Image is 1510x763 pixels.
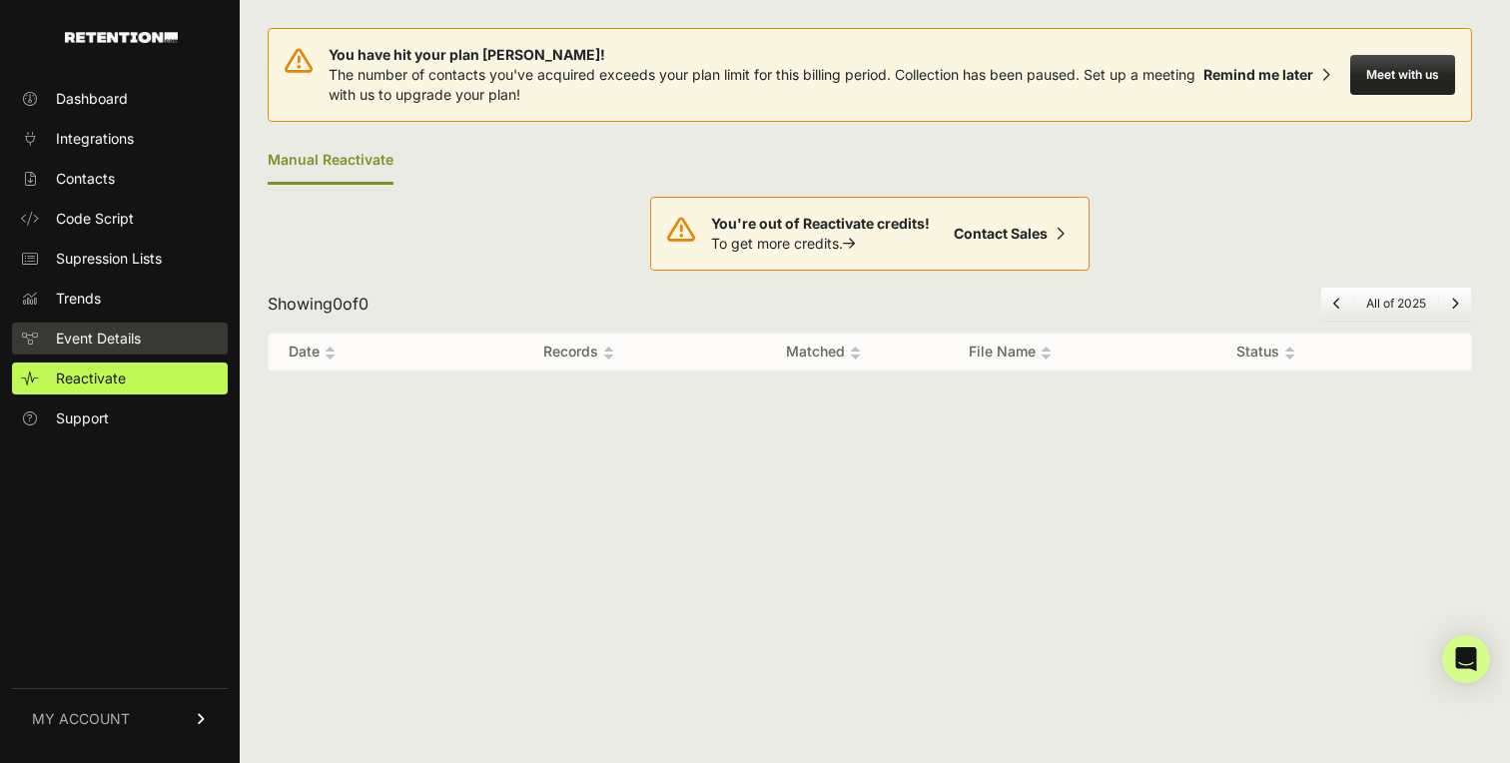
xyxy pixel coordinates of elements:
a: Contact Sales [946,214,1073,254]
nav: Page navigation [1320,287,1472,321]
li: All of 2025 [1353,296,1438,312]
span: Support [56,408,109,428]
th: Records [457,334,699,371]
div: Remind me later [1203,65,1313,85]
span: Code Script [56,209,134,229]
a: Previous [1333,296,1341,311]
button: Meet with us [1350,55,1455,95]
a: Event Details [12,323,228,355]
span: Integrations [56,129,134,149]
div: Showing of [268,292,369,316]
img: no_sort-eaf950dc5ab64cae54d48a5578032e96f70b2ecb7d747501f34c8f2db400fb66.gif [603,346,614,361]
a: Reactivate [12,363,228,394]
span: 0 [333,294,343,314]
a: Supression Lists [12,243,228,275]
a: Trends [12,283,228,315]
a: Code Script [12,203,228,235]
a: Dashboard [12,83,228,115]
th: Status [1216,334,1431,371]
span: MY ACCOUNT [32,709,130,729]
span: Trends [56,289,101,309]
span: Contacts [56,169,115,189]
th: File Name [949,334,1216,371]
th: Matched [699,334,949,371]
img: no_sort-eaf950dc5ab64cae54d48a5578032e96f70b2ecb7d747501f34c8f2db400fb66.gif [850,346,861,361]
a: MY ACCOUNT [12,688,228,749]
img: no_sort-eaf950dc5ab64cae54d48a5578032e96f70b2ecb7d747501f34c8f2db400fb66.gif [1041,346,1052,361]
a: Integrations [12,123,228,155]
div: Open Intercom Messenger [1442,635,1490,683]
img: no_sort-eaf950dc5ab64cae54d48a5578032e96f70b2ecb7d747501f34c8f2db400fb66.gif [325,346,336,361]
span: 0 [359,294,369,314]
img: Retention.com [65,32,178,43]
strong: You're out of Reactivate credits! [711,215,930,232]
a: Support [12,402,228,434]
a: Next [1451,296,1459,311]
th: Date [269,334,457,371]
span: Reactivate [56,369,126,388]
img: no_sort-eaf950dc5ab64cae54d48a5578032e96f70b2ecb7d747501f34c8f2db400fb66.gif [1284,346,1295,361]
span: You have hit your plan [PERSON_NAME]! [329,45,1195,65]
span: Event Details [56,329,141,349]
span: Dashboard [56,89,128,109]
button: Remind me later [1195,57,1338,93]
span: Supression Lists [56,249,162,269]
div: Manual Reactivate [268,138,393,185]
span: The number of contacts you've acquired exceeds your plan limit for this billing period. Collectio... [329,66,1195,103]
a: Contacts [12,163,228,195]
p: To get more credits. [711,234,930,254]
